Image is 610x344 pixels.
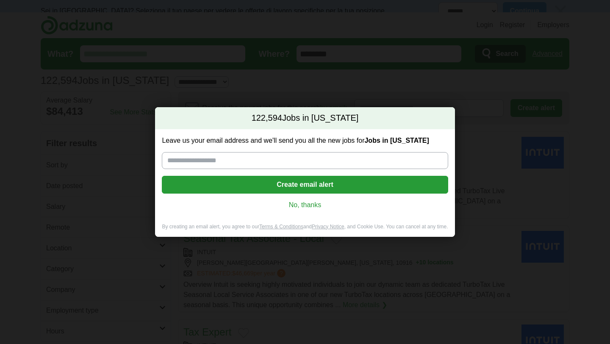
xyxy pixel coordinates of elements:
[252,112,282,124] span: 122,594
[155,107,455,129] h2: Jobs in [US_STATE]
[259,224,303,230] a: Terms & Conditions
[312,224,344,230] a: Privacy Notice
[155,223,455,237] div: By creating an email alert, you agree to our and , and Cookie Use. You can cancel at any time.
[364,137,429,144] strong: Jobs in [US_STATE]
[169,200,441,210] a: No, thanks
[162,176,448,194] button: Create email alert
[162,136,448,145] label: Leave us your email address and we'll send you all the new jobs for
